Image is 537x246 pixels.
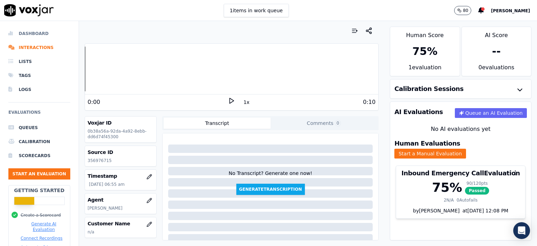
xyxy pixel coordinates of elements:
div: No AI evaluations yet [396,125,525,133]
a: Logs [8,83,70,97]
button: [PERSON_NAME] [491,6,537,15]
p: n/a [88,229,153,235]
span: 0 [335,120,341,126]
button: 1x [242,97,251,107]
a: Lists [8,55,70,69]
button: 80 [454,6,478,15]
button: Start a Manual Evaluation [394,149,466,159]
h3: Agent [88,196,153,203]
h3: Customer Name [88,220,153,227]
h2: Getting Started [14,187,64,194]
h6: Evaluations [8,108,70,121]
a: Interactions [8,41,70,55]
img: voxjar logo [4,4,54,16]
h3: Voxjar ID [88,119,153,126]
p: 80 [463,8,468,13]
button: Generate AI Evaluation [21,221,67,232]
span: [PERSON_NAME] [491,8,530,13]
button: Connect Recordings [21,236,63,241]
div: -- [492,45,501,58]
div: Human Score [390,27,459,40]
h3: Calibration Sessions [394,86,464,92]
div: No Transcript? Generate one now! [229,170,312,184]
button: Start an Evaluation [8,168,70,180]
h3: Timestamp [88,173,153,180]
a: Calibration [8,135,70,149]
div: Open Intercom Messenger [513,222,530,239]
button: 80 [454,6,471,15]
div: 75 % [432,181,462,195]
a: Dashboard [8,27,70,41]
h3: Source ID [88,149,153,156]
p: [PERSON_NAME] [88,205,153,211]
p: [DATE] 06:55 am [89,182,153,187]
div: 75 % [412,45,437,58]
button: GenerateTranscription [236,184,305,195]
a: Queues [8,121,70,135]
div: 0:10 [363,98,375,106]
p: 356976715 [88,158,153,163]
button: 1items in work queue [224,4,289,17]
a: Tags [8,69,70,83]
div: 0:00 [88,98,100,106]
a: Scorecards [8,149,70,163]
div: 0 evaluation s [462,63,531,76]
div: 90 / 120 pts [465,181,489,186]
div: by [PERSON_NAME] [396,207,525,218]
div: AI Score [462,27,531,40]
span: Passed [465,187,489,195]
h3: Human Evaluations [394,140,460,147]
div: 2 N/A [444,197,454,203]
button: Queue an AI Evaluation [455,108,527,118]
button: Comments [271,118,378,129]
div: 0 Autofails [457,197,478,203]
button: Transcript [164,118,271,129]
div: at [DATE] 12:08 PM [460,207,508,214]
p: 0b38a56a-92da-4a92-8ebb-dd6d74f45300 [88,128,153,140]
div: 1 evaluation [390,63,459,76]
button: Create a Scorecard [21,212,61,218]
h3: AI Evaluations [394,109,443,115]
